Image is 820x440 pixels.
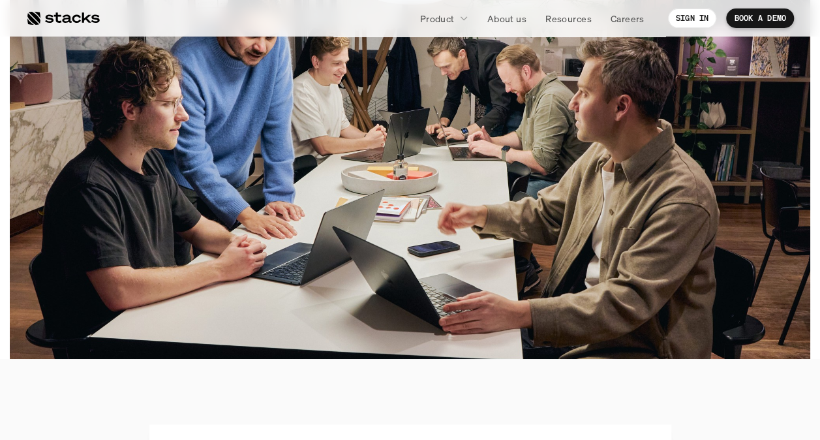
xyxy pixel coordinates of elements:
p: Resources [545,12,592,25]
a: BOOK A DEMO [726,8,794,28]
a: Careers [603,7,652,30]
p: Product [420,12,455,25]
p: About us [487,12,526,25]
a: About us [479,7,534,30]
p: SIGN IN [676,14,709,23]
a: Resources [538,7,600,30]
p: Careers [611,12,645,25]
p: BOOK A DEMO [734,14,786,23]
a: SIGN IN [668,8,717,28]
